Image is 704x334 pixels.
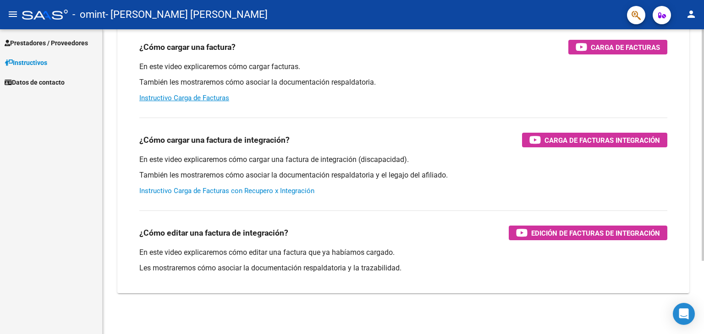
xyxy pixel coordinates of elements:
span: - [PERSON_NAME] [PERSON_NAME] [105,5,268,25]
button: Carga de Facturas [568,40,667,54]
div: Open Intercom Messenger [673,303,695,325]
button: Edición de Facturas de integración [509,226,667,240]
h3: ¿Cómo editar una factura de integración? [139,226,288,239]
p: Les mostraremos cómo asociar la documentación respaldatoria y la trazabilidad. [139,263,667,273]
span: Edición de Facturas de integración [531,227,660,239]
span: Prestadores / Proveedores [5,38,88,48]
button: Carga de Facturas Integración [522,133,667,147]
span: Instructivos [5,58,47,68]
span: Carga de Facturas Integración [544,135,660,146]
span: Datos de contacto [5,77,65,87]
span: - omint [72,5,105,25]
a: Instructivo Carga de Facturas con Recupero x Integración [139,187,314,195]
p: En este video explicaremos cómo editar una factura que ya habíamos cargado. [139,248,667,258]
h3: ¿Cómo cargar una factura de integración? [139,134,290,146]
h3: ¿Cómo cargar una factura? [139,41,236,54]
p: También les mostraremos cómo asociar la documentación respaldatoria. [139,77,667,87]
p: En este video explicaremos cómo cargar una factura de integración (discapacidad). [139,155,667,165]
span: Carga de Facturas [591,42,660,53]
mat-icon: person [686,9,697,20]
a: Instructivo Carga de Facturas [139,94,229,102]
p: En este video explicaremos cómo cargar facturas. [139,62,667,72]
p: También les mostraremos cómo asociar la documentación respaldatoria y el legajo del afiliado. [139,170,667,180]
mat-icon: menu [7,9,18,20]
